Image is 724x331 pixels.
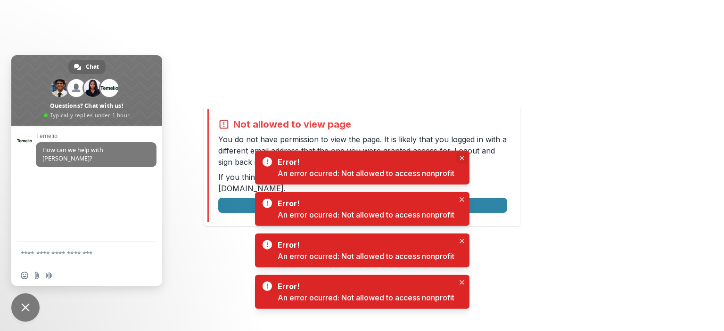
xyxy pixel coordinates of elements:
span: Temelio [36,133,156,139]
span: How can we help with [PERSON_NAME]? [42,146,103,162]
button: Logout [218,198,507,213]
p: You do not have permission to view the page. It is likely that you logged in with a different ema... [218,134,507,168]
a: [EMAIL_ADDRESS][DOMAIN_NAME] [218,172,463,193]
textarea: Compose your message... [21,242,134,265]
div: Error! [278,156,451,168]
div: Error! [278,198,451,209]
span: Send a file [33,272,41,279]
div: An error ocurred: Not allowed to access nonprofit [278,209,454,220]
button: Close [456,153,468,164]
button: Close [456,194,468,205]
p: If you think this is an error, please contact us at . [218,171,507,194]
button: Close [456,235,468,247]
div: An error ocurred: Not allowed to access nonprofit [278,168,454,179]
div: Error! [278,239,451,250]
div: An error ocurred: Not allowed to access nonprofit [278,292,454,303]
a: Close chat [11,293,40,322]
span: Chat [86,60,99,74]
div: Error! [278,281,451,292]
div: An error ocurred: Not allowed to access nonprofit [278,250,454,262]
span: Audio message [45,272,53,279]
a: Chat [68,60,106,74]
span: Insert an emoji [21,272,28,279]
button: Close [456,277,468,288]
h2: Not allowed to view page [233,119,351,130]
